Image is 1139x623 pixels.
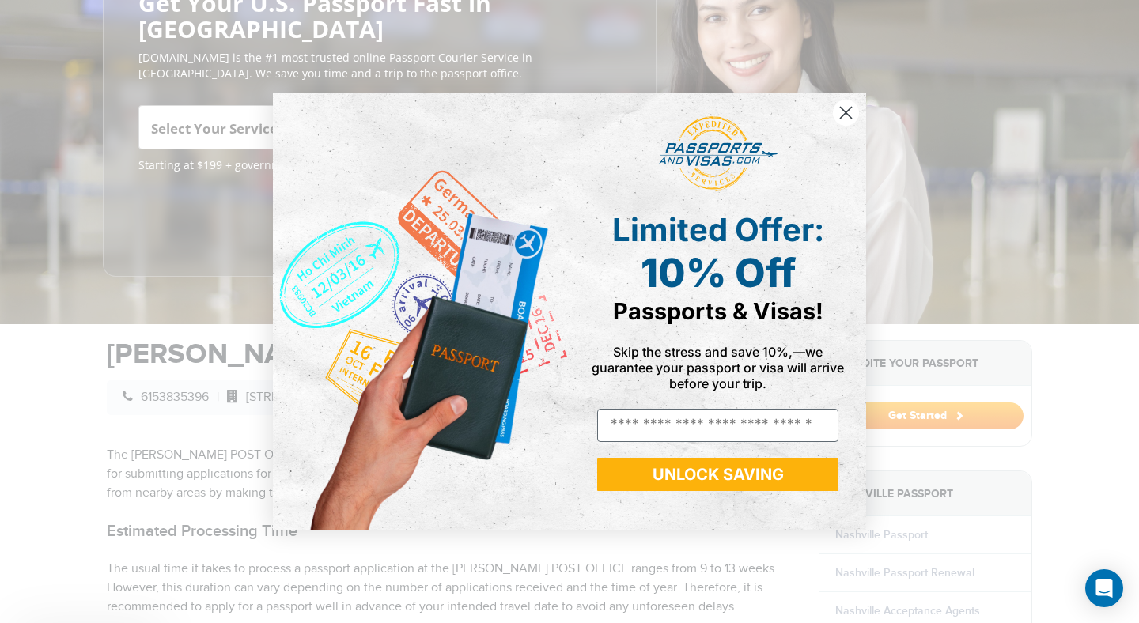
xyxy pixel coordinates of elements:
button: Close dialog [832,99,860,126]
button: UNLOCK SAVING [597,458,838,491]
span: 10% Off [641,249,796,296]
span: Skip the stress and save 10%,—we guarantee your passport or visa will arrive before your trip. [592,344,844,391]
img: passports and visas [659,116,778,191]
span: Limited Offer: [612,210,824,249]
div: Open Intercom Messenger [1085,569,1123,607]
img: de9cda0d-0715-46ca-9a25-073762a91ba7.png [273,93,569,530]
span: Passports & Visas! [613,297,823,325]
